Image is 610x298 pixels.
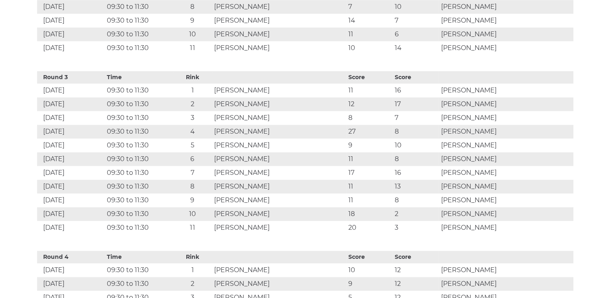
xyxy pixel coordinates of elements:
[393,84,439,97] td: 16
[393,97,439,111] td: 17
[346,14,393,27] td: 14
[37,111,105,125] td: [DATE]
[346,277,393,291] td: 9
[105,111,173,125] td: 09:30 to 11:30
[393,193,439,207] td: 8
[173,27,212,41] td: 10
[393,27,439,41] td: 6
[212,111,346,125] td: [PERSON_NAME]
[105,207,173,221] td: 09:30 to 11:30
[439,221,573,235] td: [PERSON_NAME]
[37,221,105,235] td: [DATE]
[346,125,393,139] td: 27
[173,193,212,207] td: 9
[105,27,173,41] td: 09:30 to 11:30
[37,180,105,193] td: [DATE]
[212,97,346,111] td: [PERSON_NAME]
[105,193,173,207] td: 09:30 to 11:30
[212,152,346,166] td: [PERSON_NAME]
[105,221,173,235] td: 09:30 to 11:30
[346,27,393,41] td: 11
[439,41,573,55] td: [PERSON_NAME]
[105,84,173,97] td: 09:30 to 11:30
[346,193,393,207] td: 11
[439,27,573,41] td: [PERSON_NAME]
[346,251,393,263] th: Score
[37,125,105,139] td: [DATE]
[173,41,212,55] td: 11
[346,263,393,277] td: 10
[173,71,212,84] th: Rink
[173,277,212,291] td: 2
[173,207,212,221] td: 10
[439,14,573,27] td: [PERSON_NAME]
[105,251,173,263] th: Time
[439,263,573,277] td: [PERSON_NAME]
[212,84,346,97] td: [PERSON_NAME]
[173,251,212,263] th: Rink
[439,97,573,111] td: [PERSON_NAME]
[393,14,439,27] td: 7
[346,97,393,111] td: 12
[346,152,393,166] td: 11
[173,84,212,97] td: 1
[439,111,573,125] td: [PERSON_NAME]
[37,71,105,84] th: Round 3
[37,14,105,27] td: [DATE]
[173,139,212,152] td: 5
[393,207,439,221] td: 2
[37,84,105,97] td: [DATE]
[212,193,346,207] td: [PERSON_NAME]
[212,14,346,27] td: [PERSON_NAME]
[173,111,212,125] td: 3
[37,139,105,152] td: [DATE]
[393,166,439,180] td: 16
[105,263,173,277] td: 09:30 to 11:30
[37,207,105,221] td: [DATE]
[346,166,393,180] td: 17
[173,221,212,235] td: 11
[393,180,439,193] td: 13
[37,277,105,291] td: [DATE]
[212,27,346,41] td: [PERSON_NAME]
[105,139,173,152] td: 09:30 to 11:30
[346,221,393,235] td: 20
[439,207,573,221] td: [PERSON_NAME]
[393,277,439,291] td: 12
[346,84,393,97] td: 11
[212,221,346,235] td: [PERSON_NAME]
[173,166,212,180] td: 7
[212,263,346,277] td: [PERSON_NAME]
[105,71,173,84] th: Time
[212,166,346,180] td: [PERSON_NAME]
[346,41,393,55] td: 10
[37,97,105,111] td: [DATE]
[393,251,439,263] th: Score
[346,139,393,152] td: 9
[173,125,212,139] td: 4
[439,84,573,97] td: [PERSON_NAME]
[346,111,393,125] td: 8
[393,71,439,84] th: Score
[439,139,573,152] td: [PERSON_NAME]
[393,139,439,152] td: 10
[37,251,105,263] th: Round 4
[173,180,212,193] td: 8
[37,27,105,41] td: [DATE]
[393,125,439,139] td: 8
[346,180,393,193] td: 11
[212,180,346,193] td: [PERSON_NAME]
[212,207,346,221] td: [PERSON_NAME]
[37,263,105,277] td: [DATE]
[393,221,439,235] td: 3
[105,125,173,139] td: 09:30 to 11:30
[439,125,573,139] td: [PERSON_NAME]
[393,111,439,125] td: 7
[105,277,173,291] td: 09:30 to 11:30
[212,125,346,139] td: [PERSON_NAME]
[173,152,212,166] td: 6
[439,166,573,180] td: [PERSON_NAME]
[439,180,573,193] td: [PERSON_NAME]
[439,193,573,207] td: [PERSON_NAME]
[37,152,105,166] td: [DATE]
